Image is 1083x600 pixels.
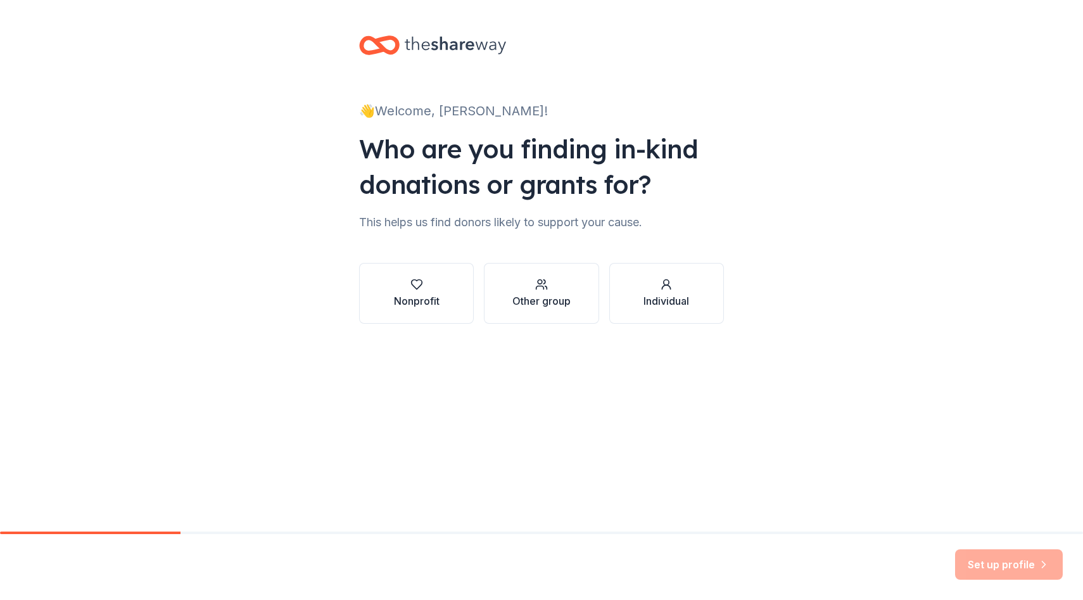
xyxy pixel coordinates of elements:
div: Who are you finding in-kind donations or grants for? [359,131,724,202]
div: 👋 Welcome, [PERSON_NAME]! [359,101,724,121]
button: Other group [484,263,598,324]
div: Nonprofit [394,293,440,309]
div: Individual [643,293,689,309]
button: Individual [609,263,724,324]
div: Other group [512,293,571,309]
button: Nonprofit [359,263,474,324]
div: This helps us find donors likely to support your cause. [359,212,724,233]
